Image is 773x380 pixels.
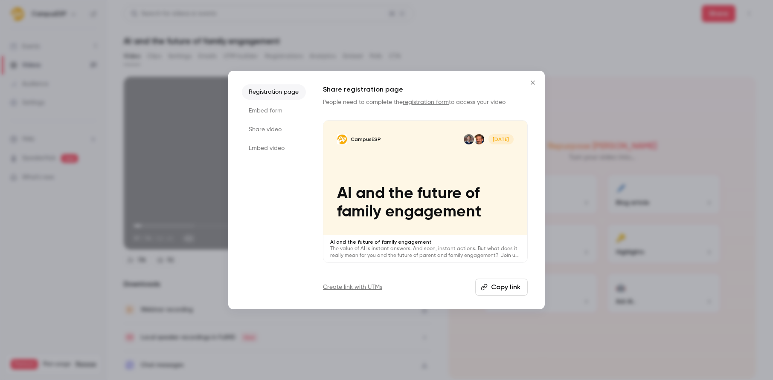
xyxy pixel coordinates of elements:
p: AI and the future of family engagement [337,184,514,222]
li: Embed video [242,141,306,156]
li: Embed form [242,103,306,118]
h1: Share registration page [323,84,528,95]
li: Registration page [242,84,306,100]
a: Create link with UTMs [323,283,382,291]
img: James Bright [474,134,484,144]
img: Dave Becker [464,134,474,144]
a: registration form [403,99,449,105]
button: Close [524,74,541,91]
p: The value of AI is instant answers. And soon, instant actions. But what does it really mean for y... [330,245,520,259]
img: AI and the future of family engagement [337,134,347,144]
span: [DATE] [488,134,514,144]
p: CampusESP [351,136,381,143]
p: People need to complete the to access your video [323,98,528,107]
p: AI and the future of family engagement [330,239,520,245]
button: Copy link [475,279,528,296]
li: Share video [242,122,306,137]
a: AI and the future of family engagementCampusESPJames BrightDave Becker[DATE]AI and the future of ... [323,120,528,263]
